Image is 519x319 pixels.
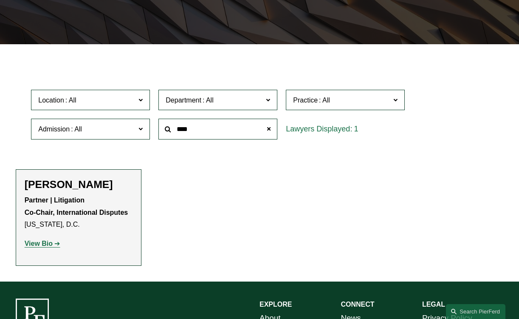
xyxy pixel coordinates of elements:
strong: LEGAL [422,301,445,308]
strong: View Bio [25,240,53,247]
strong: EXPLORE [259,301,292,308]
span: Department [166,97,201,104]
span: 1 [354,125,358,133]
strong: CONNECT [341,301,374,308]
a: View Bio [25,240,60,247]
span: Location [38,97,64,104]
p: [US_STATE], D.C. [25,194,133,231]
h2: [PERSON_NAME] [25,178,133,191]
span: Practice [293,97,318,104]
strong: Partner | Litigation Co-Chair, International Disputes [25,197,128,216]
span: Admission [38,125,70,133]
a: Search this site [446,304,505,319]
